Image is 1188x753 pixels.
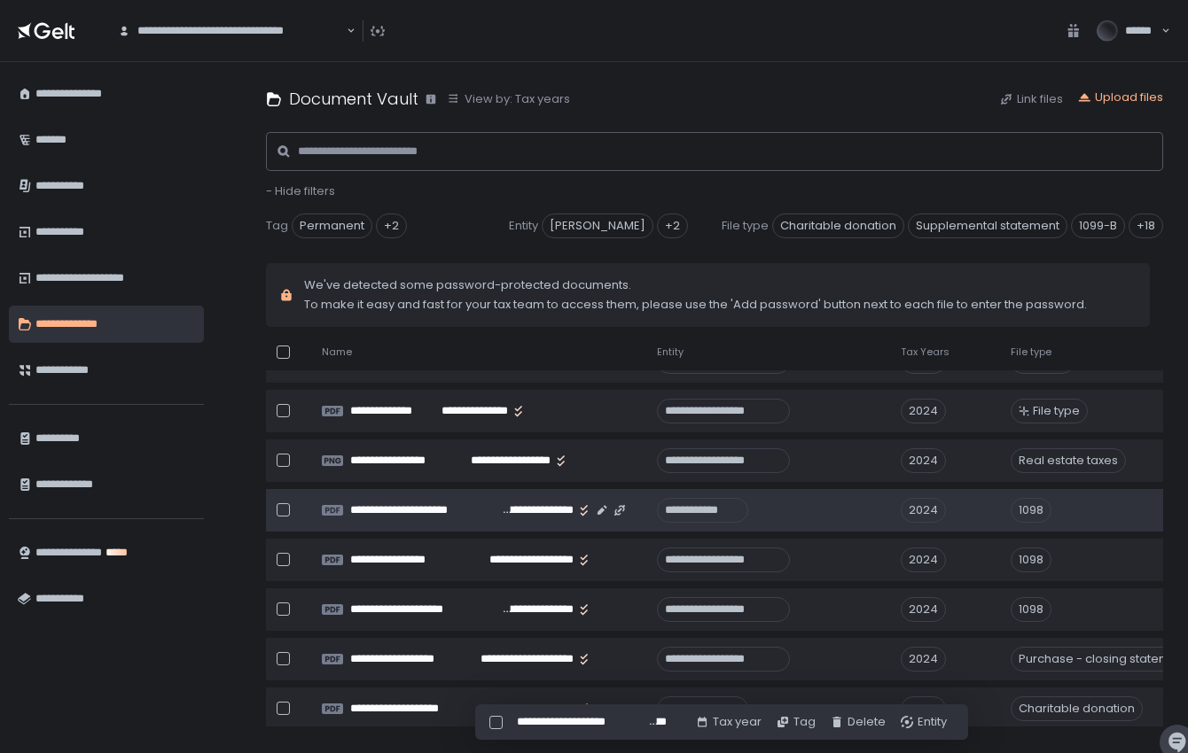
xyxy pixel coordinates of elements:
button: Tax year [695,714,762,730]
div: Charitable donation [1011,696,1143,721]
button: Link files [999,91,1063,107]
span: [PERSON_NAME] [542,213,653,238]
div: Search for option [106,12,356,50]
div: 2024 [901,547,946,572]
span: Tax Years [901,345,950,359]
input: Search for option [344,22,345,40]
div: +18 [1129,213,1163,238]
button: Entity [900,714,947,730]
span: Name [322,345,352,359]
div: Real estate taxes [1011,448,1126,473]
div: 1098 [1011,597,1051,622]
button: View by: Tax years [447,91,570,107]
span: To make it easy and fast for your tax team to access them, please use the 'Add password' button n... [304,297,1087,313]
div: 2024 [901,448,946,473]
span: Charitable donation [772,213,904,238]
div: 2024 [901,647,946,671]
button: - Hide filters [266,183,335,199]
span: File type [1033,403,1080,419]
button: Tag [776,714,816,730]
div: 2024 [901,399,946,423]
span: File type [722,218,769,234]
div: +2 [376,213,407,238]
span: 1099-B [1071,213,1125,238]
button: Upload files [1077,89,1163,105]
span: Tag [266,218,288,234]
span: Permanent [292,213,372,238]
div: 2024 [901,498,946,523]
div: +2 [657,213,688,238]
div: 2024 [901,696,946,721]
div: 1098 [1011,547,1051,572]
span: File type [1011,345,1051,359]
button: Delete [830,714,886,730]
span: Supplemental statement [908,213,1067,238]
span: We've detected some password-protected documents. [304,277,1087,293]
span: Entity [657,345,684,359]
div: 2024 [901,597,946,622]
span: Entity [509,218,538,234]
h1: Document Vault [289,87,418,111]
div: 1098 [1011,498,1051,523]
